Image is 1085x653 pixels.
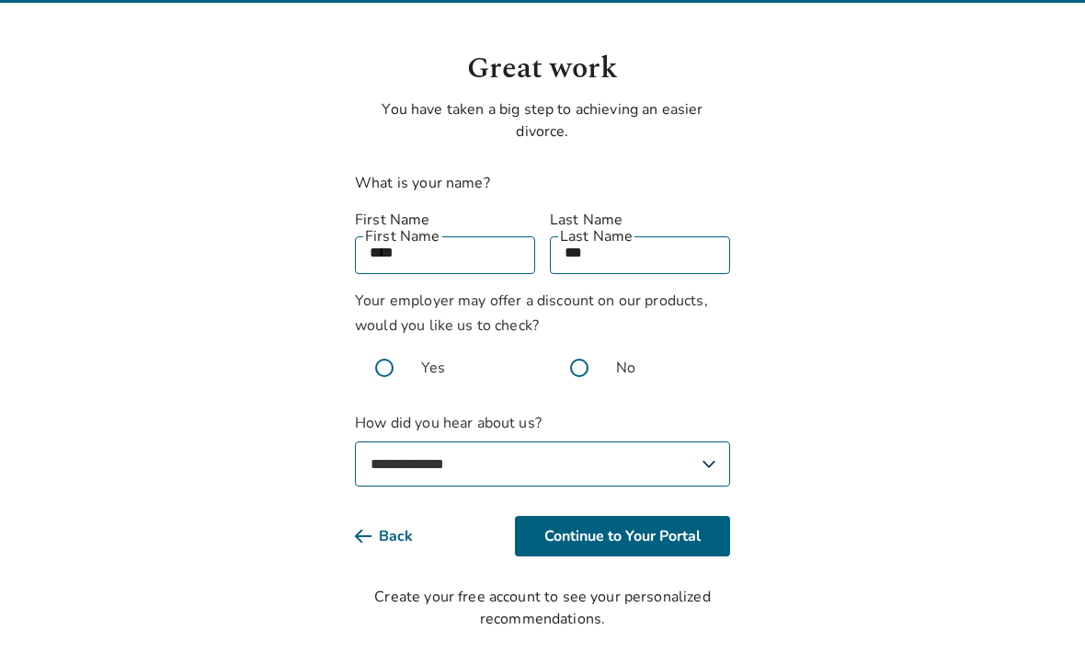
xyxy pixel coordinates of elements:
[355,442,730,487] select: How did you hear about us?
[355,413,730,487] label: How did you hear about us?
[515,517,730,557] button: Continue to Your Portal
[616,358,635,380] span: No
[550,210,730,232] label: Last Name
[355,517,442,557] button: Back
[355,587,730,631] div: Create your free account to see your personalized recommendations.
[355,210,535,232] label: First Name
[355,48,730,92] h1: Great work
[355,99,730,143] p: You have taken a big step to achieving an easier divorce.
[421,358,445,380] span: Yes
[993,565,1085,653] iframe: Chat Widget
[355,292,708,337] span: Your employer may offer a discount on our products, would you like us to check?
[355,174,490,194] label: What is your name?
